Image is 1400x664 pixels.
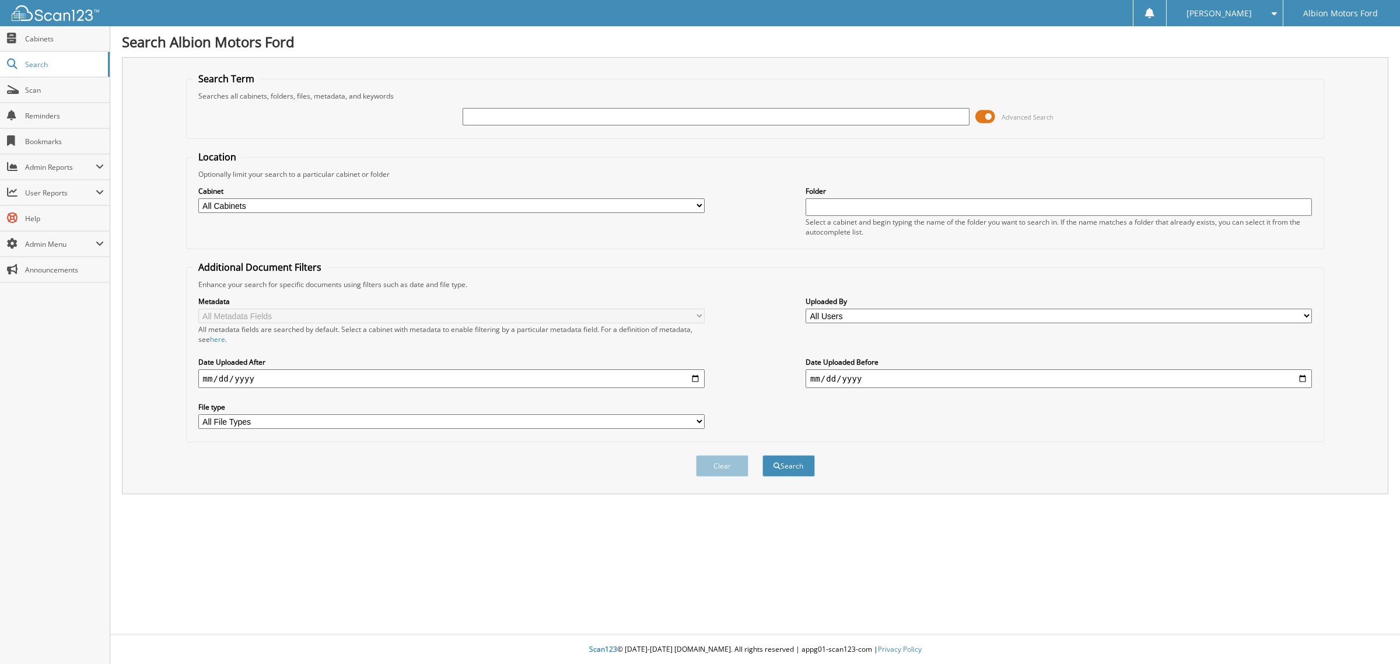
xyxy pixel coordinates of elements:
span: Search [25,60,102,69]
span: Bookmarks [25,137,104,146]
div: All metadata fields are searched by default. Select a cabinet with metadata to enable filtering b... [198,324,705,344]
span: Announcements [25,265,104,275]
span: [PERSON_NAME] [1186,10,1252,17]
div: Optionally limit your search to a particular cabinet or folder [192,169,1318,179]
div: Select a cabinet and begin typing the name of the folder you want to search in. If the name match... [806,217,1312,237]
span: Scan [25,85,104,95]
div: © [DATE]-[DATE] [DOMAIN_NAME]. All rights reserved | appg01-scan123-com | [110,635,1400,664]
input: start [198,369,705,388]
span: Admin Reports [25,162,96,172]
span: Reminders [25,111,104,121]
label: Date Uploaded After [198,357,705,367]
label: Uploaded By [806,296,1312,306]
legend: Additional Document Filters [192,261,327,274]
div: Searches all cabinets, folders, files, metadata, and keywords [192,91,1318,101]
legend: Location [192,151,242,163]
button: Search [762,455,815,477]
input: end [806,369,1312,388]
span: Advanced Search [1002,113,1053,121]
span: Albion Motors Ford [1303,10,1378,17]
h1: Search Albion Motors Ford [122,32,1388,51]
div: Enhance your search for specific documents using filters such as date and file type. [192,279,1318,289]
a: Privacy Policy [878,644,922,654]
label: Folder [806,186,1312,196]
span: Cabinets [25,34,104,44]
span: Help [25,214,104,223]
label: Metadata [198,296,705,306]
legend: Search Term [192,72,260,85]
button: Clear [696,455,748,477]
span: Admin Menu [25,239,96,249]
span: User Reports [25,188,96,198]
span: Scan123 [589,644,617,654]
a: here [210,334,225,344]
img: scan123-logo-white.svg [12,5,99,21]
label: Date Uploaded Before [806,357,1312,367]
label: Cabinet [198,186,705,196]
label: File type [198,402,705,412]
